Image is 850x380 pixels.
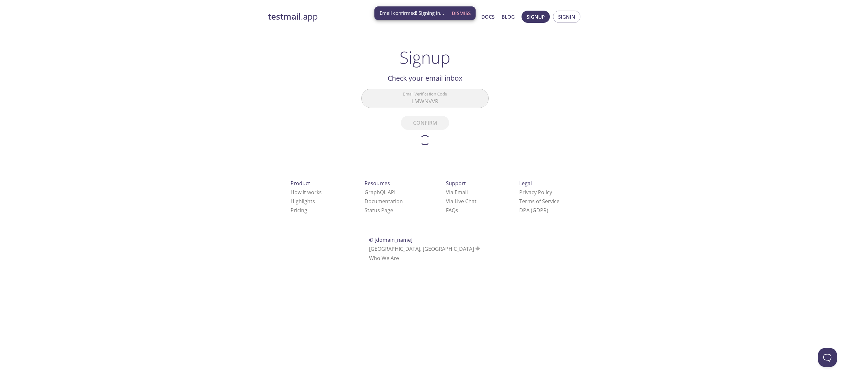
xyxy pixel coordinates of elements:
[456,207,458,214] span: s
[369,236,412,243] span: © [DOMAIN_NAME]
[268,11,301,22] strong: testmail
[449,7,473,19] button: Dismiss
[553,11,580,23] button: Signin
[818,348,837,367] iframe: Help Scout Beacon - Open
[291,198,315,205] a: Highlights
[380,10,444,16] span: Email confirmed! Signing in...
[369,255,399,262] a: Who We Are
[481,13,494,21] a: Docs
[446,180,466,187] span: Support
[369,245,481,252] span: [GEOGRAPHIC_DATA], [GEOGRAPHIC_DATA]
[400,48,450,67] h1: Signup
[446,198,476,205] a: Via Live Chat
[502,13,515,21] a: Blog
[522,11,550,23] button: Signup
[365,198,403,205] a: Documentation
[519,198,559,205] a: Terms of Service
[519,180,532,187] span: Legal
[361,73,489,84] h2: Check your email inbox
[527,13,545,21] span: Signup
[446,207,458,214] a: FAQ
[519,189,552,196] a: Privacy Policy
[365,189,395,196] a: GraphQL API
[291,189,322,196] a: How it works
[291,180,310,187] span: Product
[446,189,468,196] a: Via Email
[452,9,471,17] span: Dismiss
[558,13,575,21] span: Signin
[268,11,419,22] a: testmail.app
[365,207,393,214] a: Status Page
[365,180,390,187] span: Resources
[291,207,307,214] a: Pricing
[519,207,548,214] a: DPA (GDPR)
